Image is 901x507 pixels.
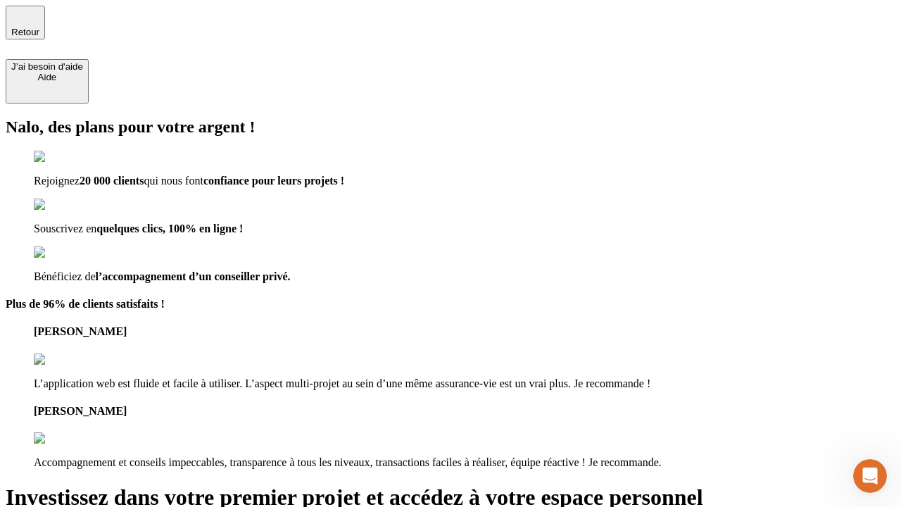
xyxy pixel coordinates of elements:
p: L’application web est fluide et facile à utiliser. L’aspect multi-projet au sein d’une même assur... [34,377,895,390]
span: Rejoignez [34,175,80,187]
span: confiance pour leurs projets ! [203,175,344,187]
button: J’ai besoin d'aideAide [6,59,89,104]
span: l’accompagnement d’un conseiller privé. [96,270,291,282]
span: 20 000 clients [80,175,144,187]
button: Retour [6,6,45,39]
div: Aide [11,72,83,82]
img: checkmark [34,151,94,163]
h4: Plus de 96% de clients satisfaits ! [6,298,895,311]
h4: [PERSON_NAME] [34,325,895,338]
span: Bénéficiez de [34,270,96,282]
h2: Nalo, des plans pour votre argent ! [6,118,895,137]
h4: [PERSON_NAME] [34,405,895,418]
div: J’ai besoin d'aide [11,61,83,72]
img: checkmark [34,199,94,211]
span: Retour [11,27,39,37]
img: checkmark [34,246,94,259]
p: Accompagnement et conseils impeccables, transparence à tous les niveaux, transactions faciles à r... [34,456,895,469]
span: quelques clics, 100% en ligne ! [96,223,243,234]
span: qui nous font [144,175,203,187]
iframe: Intercom live chat [853,459,887,493]
img: reviews stars [34,353,103,366]
span: Souscrivez en [34,223,96,234]
img: reviews stars [34,432,103,445]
